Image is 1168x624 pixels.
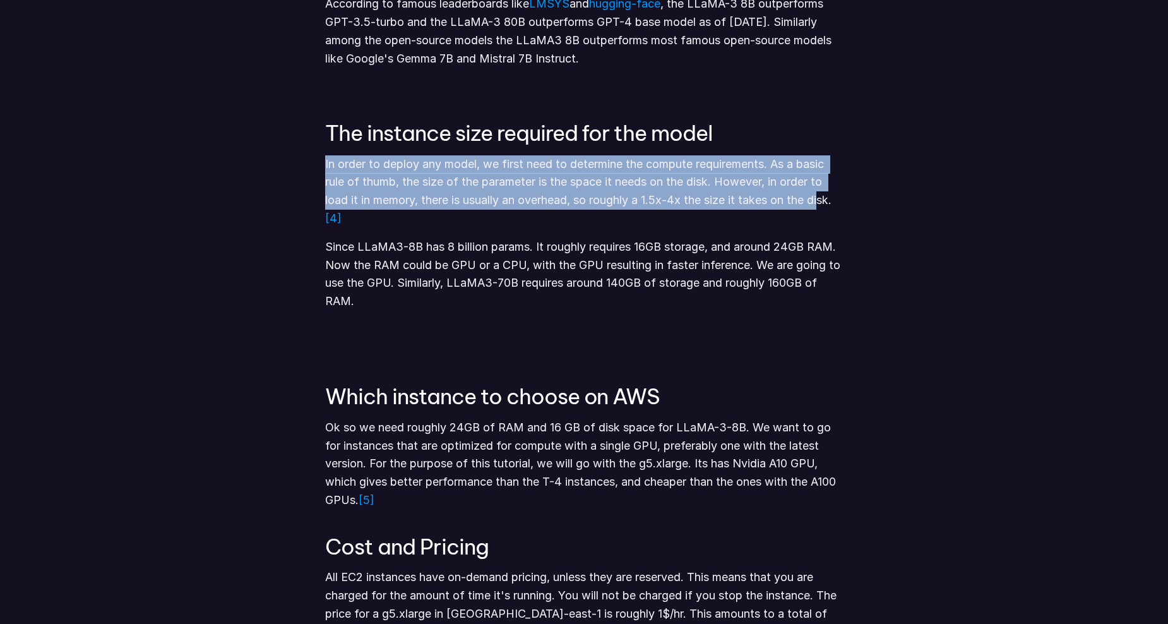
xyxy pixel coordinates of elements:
[325,385,843,408] h3: Which instance to choose on AWS
[325,535,843,558] h3: Cost and Pricing
[325,419,843,510] p: Ok so we need roughly 24GB of RAM and 16 GB of disk space for LLaMA-3-8B. We want to go for insta...
[325,212,342,225] a: [4]
[325,238,843,311] p: Since LLaMA3-8B has 8 billion params. It roughly requires 16GB storage, and around 24GB RAM. Now ...
[325,155,843,228] p: In order to deploy any model, we first need to determine the compute requirements. As a basic rul...
[359,493,374,507] a: [5]
[325,121,843,145] h3: The instance size required for the model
